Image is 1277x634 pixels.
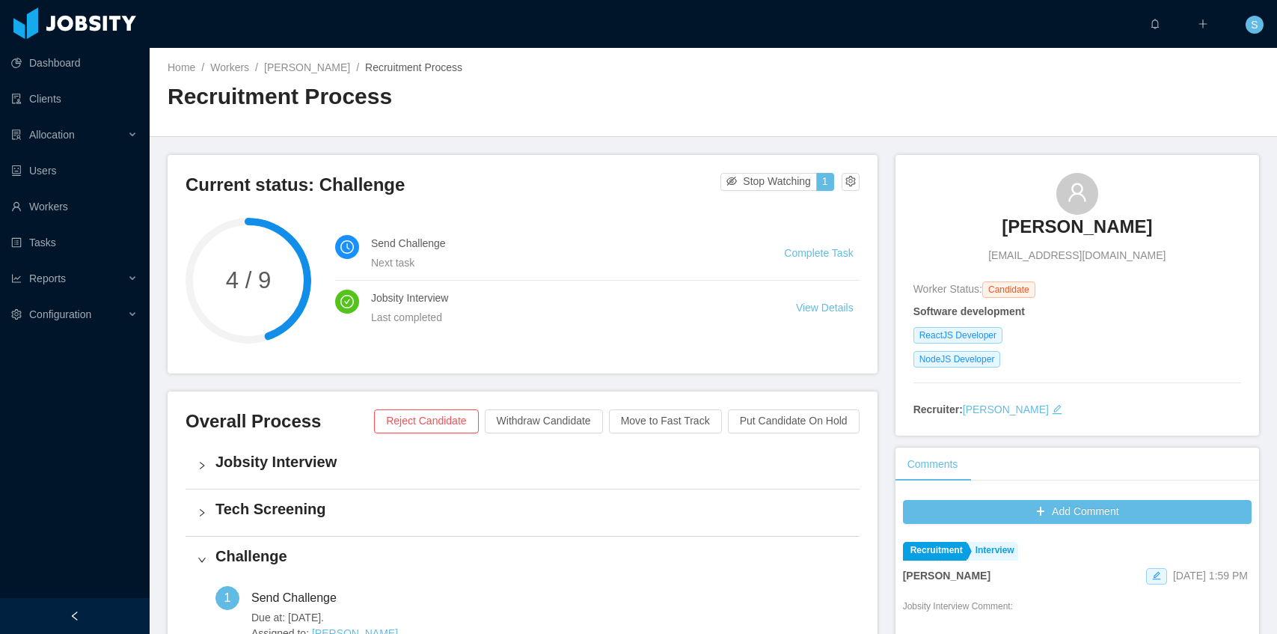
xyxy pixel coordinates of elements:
[356,61,359,73] span: /
[11,192,138,222] a: icon: userWorkers
[903,542,967,561] a: Recruitment
[982,281,1035,298] span: Candidate
[1052,404,1062,415] i: icon: edit
[29,129,75,141] span: Allocation
[11,129,22,140] i: icon: solution
[168,82,714,112] h2: Recruitment Process
[1067,182,1088,203] i: icon: user
[609,409,722,433] button: Move to Fast Track
[842,173,860,191] button: icon: setting
[186,490,860,536] div: icon: rightTech Screening
[215,546,848,567] h4: Challenge
[903,500,1252,524] button: icon: plusAdd Comment
[784,247,853,259] a: Complete Task
[371,309,760,326] div: Last completed
[215,451,848,472] h4: Jobsity Interview
[186,409,374,433] h3: Overall Process
[371,290,760,306] h4: Jobsity Interview
[251,610,848,626] span: Due at: [DATE].
[913,305,1025,317] strong: Software development
[913,283,982,295] span: Worker Status:
[168,61,195,73] a: Home
[186,537,860,583] div: icon: rightChallenge
[197,508,206,517] i: icon: right
[895,448,970,481] div: Comments
[11,156,138,186] a: icon: robotUsers
[215,499,848,519] h4: Tech Screening
[913,327,1002,344] span: ReactJS Developer
[186,442,860,489] div: icon: rightJobsity Interview
[365,61,462,73] span: Recruitment Process
[11,309,22,320] i: icon: setting
[186,173,720,197] h3: Current status: Challenge
[255,61,258,73] span: /
[913,351,1001,368] span: NodeJS Developer
[988,248,1166,263] span: [EMAIL_ADDRESS][DOMAIN_NAME]
[201,61,204,73] span: /
[340,240,354,254] i: icon: clock-circle
[186,269,311,292] span: 4 / 9
[963,403,1049,415] a: [PERSON_NAME]
[11,84,138,114] a: icon: auditClients
[1150,19,1160,29] i: icon: bell
[11,228,138,257] a: icon: profileTasks
[1002,215,1152,248] a: [PERSON_NAME]
[1152,571,1161,580] i: icon: edit
[251,586,349,610] div: Send Challenge
[1160,11,1175,26] sup: 0
[210,61,249,73] a: Workers
[728,409,860,433] button: Put Candidate On Hold
[485,409,603,433] button: Withdraw Candidate
[796,302,854,314] a: View Details
[1173,570,1248,582] span: [DATE] 1:59 PM
[1251,16,1258,34] span: S
[1198,19,1208,29] i: icon: plus
[224,591,231,604] span: 1
[29,272,66,284] span: Reports
[264,61,350,73] a: [PERSON_NAME]
[374,409,478,433] button: Reject Candidate
[197,461,206,470] i: icon: right
[340,295,354,308] i: icon: check-circle
[11,273,22,284] i: icon: line-chart
[1002,215,1152,239] h3: [PERSON_NAME]
[197,555,206,564] i: icon: right
[913,403,963,415] strong: Recruiter:
[968,542,1018,561] a: Interview
[371,254,748,271] div: Next task
[903,570,990,582] strong: [PERSON_NAME]
[371,235,748,252] h4: Send Challenge
[11,48,138,78] a: icon: pie-chartDashboard
[816,173,834,191] button: 1
[29,308,91,320] span: Configuration
[720,173,817,191] button: icon: eye-invisibleStop Watching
